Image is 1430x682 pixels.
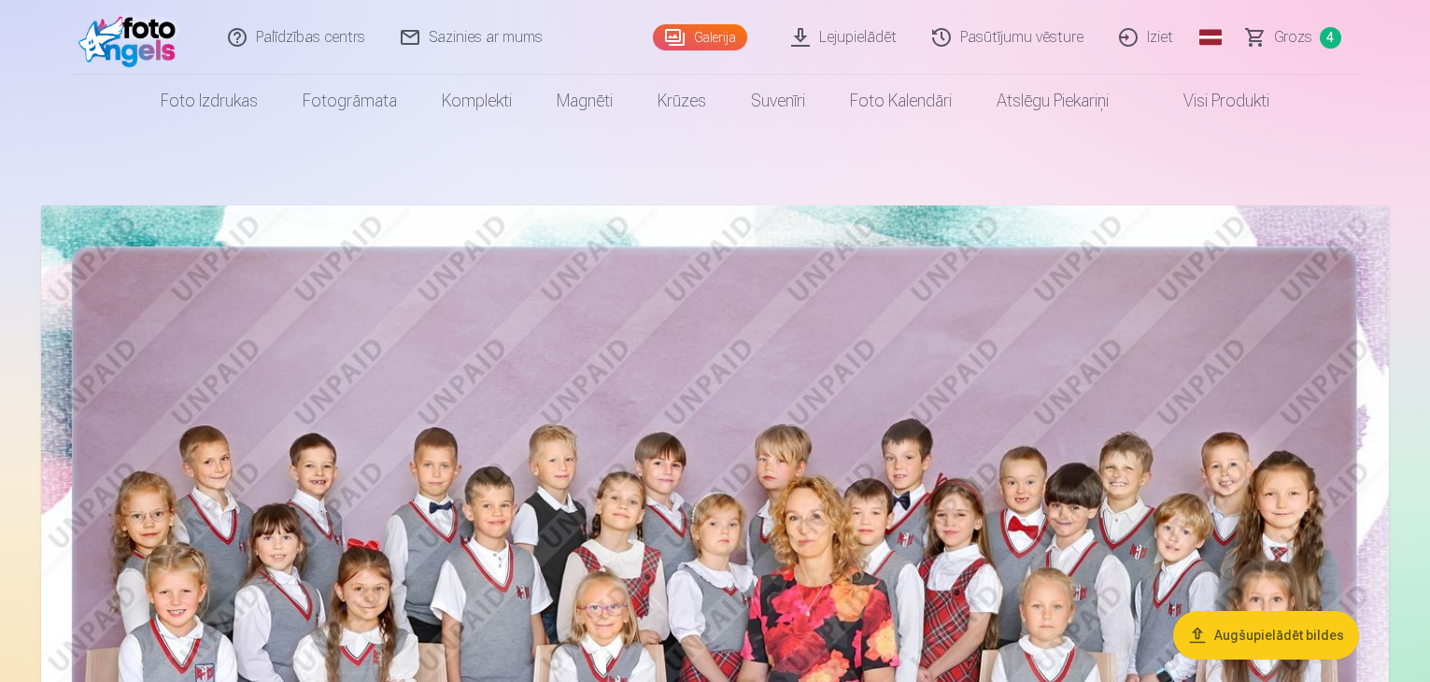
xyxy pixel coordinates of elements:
[138,75,280,127] a: Foto izdrukas
[635,75,729,127] a: Krūzes
[729,75,828,127] a: Suvenīri
[534,75,635,127] a: Magnēti
[419,75,534,127] a: Komplekti
[653,24,747,50] a: Galerija
[1173,611,1359,660] button: Augšupielādēt bildes
[828,75,974,127] a: Foto kalendāri
[1131,75,1292,127] a: Visi produkti
[78,7,186,67] img: /fa1
[974,75,1131,127] a: Atslēgu piekariņi
[280,75,419,127] a: Fotogrāmata
[1274,26,1312,49] span: Grozs
[1320,27,1341,49] span: 4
